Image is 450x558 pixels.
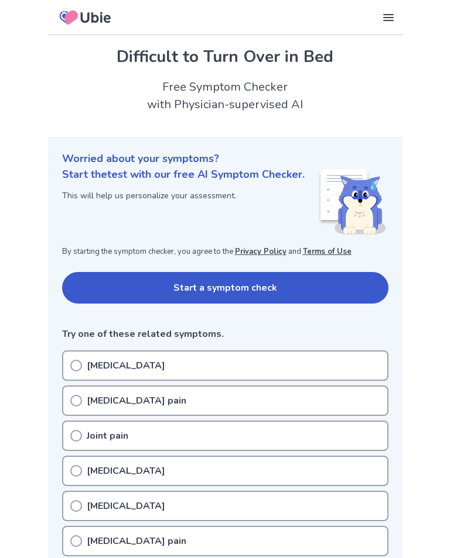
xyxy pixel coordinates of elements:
img: Shiba [318,169,386,235]
h1: Difficult to Turn Over in Bed [62,44,388,69]
button: Start a symptom check [62,272,388,304]
p: Joint pain [87,429,128,443]
p: [MEDICAL_DATA] [87,499,165,513]
p: [MEDICAL_DATA] [87,464,165,478]
h2: Free Symptom Checker with Physician-supervised AI [48,78,403,113]
p: By starting the symptom checker, you agree to the and [62,246,388,258]
p: [MEDICAL_DATA] [87,359,165,373]
p: Try one of these related symptoms. [62,327,388,341]
p: Start the test with our free AI Symptom Checker. [62,167,305,182]
a: Privacy Policy [235,246,287,257]
p: [MEDICAL_DATA] pain [87,394,186,408]
a: Terms of Use [303,246,352,257]
p: [MEDICAL_DATA] pain [87,534,186,548]
p: Worried about your symptoms? [62,151,388,167]
p: This will help us personalize your assessment. [62,190,305,202]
